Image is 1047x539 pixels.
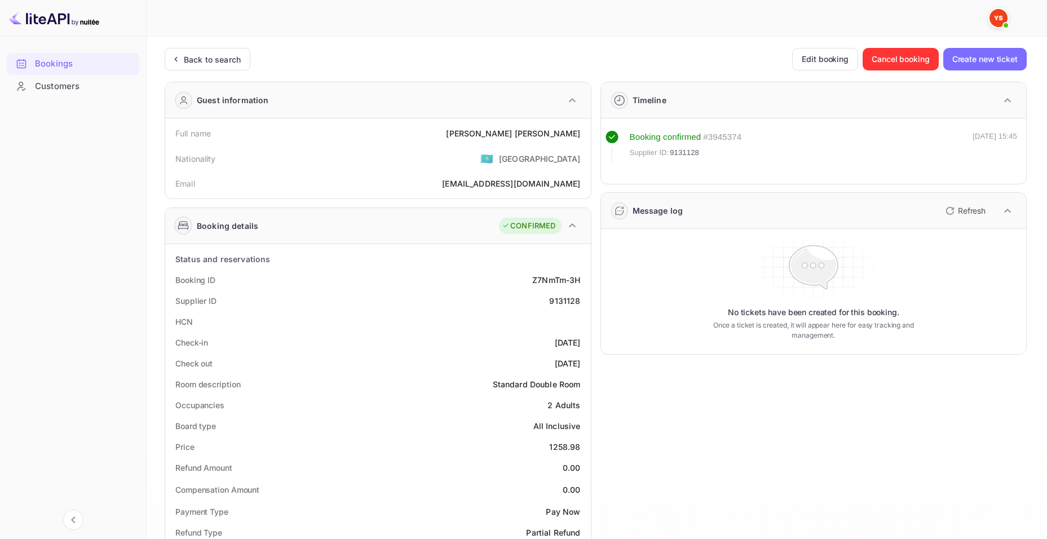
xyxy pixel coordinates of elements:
[943,48,1027,70] button: Create new ticket
[175,153,216,165] div: Nationality
[549,441,580,453] div: 1258.98
[63,510,83,530] button: Collapse navigation
[939,202,990,220] button: Refresh
[532,274,580,286] div: Z7NmTm-3H
[175,462,232,474] div: Refund Amount
[197,94,269,106] div: Guest information
[7,76,139,96] a: Customers
[9,9,99,27] img: LiteAPI logo
[989,9,1008,27] img: Yandex Support
[197,220,258,232] div: Booking details
[546,506,580,518] div: Pay Now
[699,320,928,341] p: Once a ticket is created, it will appear here for easy tracking and management.
[533,420,581,432] div: All Inclusive
[7,53,139,74] a: Bookings
[502,220,555,232] div: CONFIRMED
[175,295,217,307] div: Supplier ID
[563,484,581,496] div: 0.00
[633,205,683,217] div: Message log
[175,178,195,189] div: Email
[7,53,139,75] div: Bookings
[184,54,241,65] div: Back to search
[175,274,215,286] div: Booking ID
[563,462,581,474] div: 0.00
[175,357,213,369] div: Check out
[555,337,581,348] div: [DATE]
[863,48,939,70] button: Cancel booking
[175,527,222,538] div: Refund Type
[633,94,666,106] div: Timeline
[555,357,581,369] div: [DATE]
[175,506,228,518] div: Payment Type
[442,178,580,189] div: [EMAIL_ADDRESS][DOMAIN_NAME]
[35,80,134,93] div: Customers
[446,127,580,139] div: [PERSON_NAME] [PERSON_NAME]
[175,484,259,496] div: Compensation Amount
[175,127,211,139] div: Full name
[175,378,240,390] div: Room description
[493,378,581,390] div: Standard Double Room
[175,420,216,432] div: Board type
[728,307,899,318] p: No tickets have been created for this booking.
[480,148,493,169] span: United States
[175,337,208,348] div: Check-in
[175,441,195,453] div: Price
[973,131,1017,164] div: [DATE] 15:45
[549,295,580,307] div: 9131128
[703,131,741,144] div: # 3945374
[499,153,581,165] div: [GEOGRAPHIC_DATA]
[175,253,270,265] div: Status and reservations
[670,147,699,158] span: 9131128
[958,205,986,217] p: Refresh
[175,316,193,328] div: HCN
[7,76,139,98] div: Customers
[35,58,134,70] div: Bookings
[630,131,701,144] div: Booking confirmed
[792,48,858,70] button: Edit booking
[630,147,669,158] span: Supplier ID:
[547,399,580,411] div: 2 Adults
[526,527,580,538] div: Partial Refund
[175,399,224,411] div: Occupancies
